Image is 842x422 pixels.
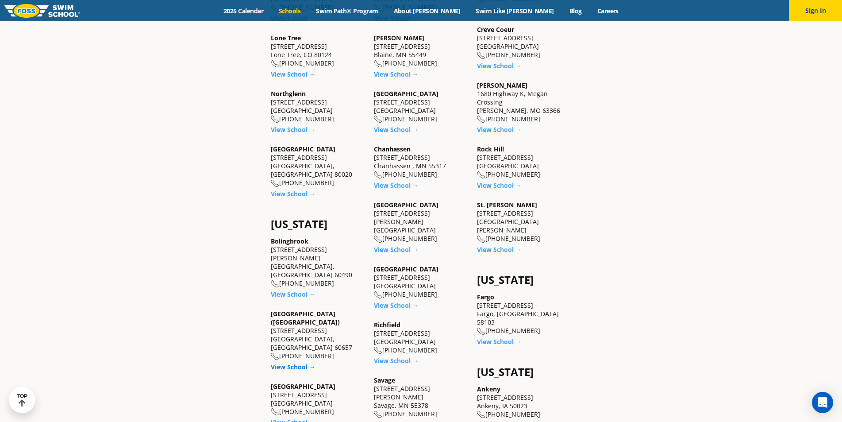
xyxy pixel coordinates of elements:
a: [GEOGRAPHIC_DATA] [374,265,438,273]
h4: [US_STATE] [271,218,365,230]
a: St. [PERSON_NAME] [477,201,537,209]
a: 2025 Calendar [216,7,271,15]
a: View School → [374,301,419,310]
a: Savage [374,376,395,384]
a: View School → [374,356,419,365]
h4: [US_STATE] [477,274,571,286]
img: location-phone-o-icon.svg [374,116,382,123]
img: location-phone-o-icon.svg [477,236,485,243]
div: [STREET_ADDRESS] [GEOGRAPHIC_DATA] [PHONE_NUMBER] [271,382,365,416]
img: location-phone-o-icon.svg [477,116,485,123]
img: location-phone-o-icon.svg [477,171,485,179]
a: Careers [589,7,626,15]
a: View School → [271,190,315,198]
img: location-phone-o-icon.svg [271,353,279,360]
a: Lone Tree [271,34,301,42]
div: [STREET_ADDRESS] Ankeny, IA 50023 [PHONE_NUMBER] [477,385,571,419]
div: [STREET_ADDRESS] [GEOGRAPHIC_DATA] [PHONE_NUMBER] [477,25,571,59]
a: View School → [271,70,315,78]
a: View School → [477,245,522,254]
img: location-phone-o-icon.svg [374,236,382,243]
img: location-phone-o-icon.svg [374,60,382,68]
img: location-phone-o-icon.svg [271,408,279,416]
a: Swim Path® Program [308,7,386,15]
a: [PERSON_NAME] [477,81,527,89]
a: View School → [374,70,419,78]
img: location-phone-o-icon.svg [477,52,485,59]
img: location-phone-o-icon.svg [477,328,485,335]
div: Open Intercom Messenger [812,392,833,413]
a: Creve Coeur [477,25,514,34]
a: Ankeny [477,385,500,393]
img: location-phone-o-icon.svg [374,411,382,418]
img: location-phone-o-icon.svg [374,171,382,179]
a: [GEOGRAPHIC_DATA] [374,89,438,98]
a: View School → [374,245,419,254]
div: [STREET_ADDRESS][PERSON_NAME] [GEOGRAPHIC_DATA] [PHONE_NUMBER] [374,201,468,243]
a: Chanhassen [374,145,411,153]
a: View School → [271,363,315,371]
a: Northglenn [271,89,306,98]
a: Blog [561,7,589,15]
div: [STREET_ADDRESS] [GEOGRAPHIC_DATA] [PHONE_NUMBER] [374,321,468,355]
div: [STREET_ADDRESS] Lone Tree, CO 80124 [PHONE_NUMBER] [271,34,365,68]
a: View School → [477,181,522,190]
div: [STREET_ADDRESS] [GEOGRAPHIC_DATA], [GEOGRAPHIC_DATA] 80020 [PHONE_NUMBER] [271,145,365,187]
a: Swim Like [PERSON_NAME] [468,7,562,15]
div: [STREET_ADDRESS][PERSON_NAME] Savage, MN 55378 [PHONE_NUMBER] [374,376,468,418]
div: [STREET_ADDRESS] Blaine, MN 55449 [PHONE_NUMBER] [374,34,468,68]
a: [GEOGRAPHIC_DATA] [271,382,335,391]
img: location-phone-o-icon.svg [477,411,485,418]
div: [STREET_ADDRESS] Fargo, [GEOGRAPHIC_DATA] 58103 [PHONE_NUMBER] [477,293,571,335]
a: View School → [477,337,522,346]
a: [GEOGRAPHIC_DATA] [374,201,438,209]
img: FOSS Swim School Logo [4,4,80,18]
img: location-phone-o-icon.svg [271,280,279,288]
div: [STREET_ADDRESS] [GEOGRAPHIC_DATA] [PHONE_NUMBER] [374,265,468,299]
div: [STREET_ADDRESS] [GEOGRAPHIC_DATA] [PHONE_NUMBER] [374,89,468,124]
img: location-phone-o-icon.svg [271,180,279,187]
a: View School → [271,125,315,134]
div: [STREET_ADDRESS] [GEOGRAPHIC_DATA] [PHONE_NUMBER] [271,89,365,124]
a: Bolingbrook [271,237,308,245]
h4: [US_STATE] [477,366,571,378]
a: View School → [271,290,315,298]
a: [PERSON_NAME] [374,34,424,42]
img: location-phone-o-icon.svg [271,116,279,123]
div: [STREET_ADDRESS] Chanhassen , MN 55317 [PHONE_NUMBER] [374,145,468,179]
img: location-phone-o-icon.svg [271,60,279,68]
div: 1680 Highway K, Megan Crossing [PERSON_NAME], MO 63366 [PHONE_NUMBER] [477,81,571,124]
a: View School → [374,181,419,190]
div: [STREET_ADDRESS] [GEOGRAPHIC_DATA], [GEOGRAPHIC_DATA] 60657 [PHONE_NUMBER] [271,310,365,360]
a: View School → [477,62,522,70]
img: location-phone-o-icon.svg [374,291,382,299]
a: Schools [271,7,308,15]
a: Richfield [374,321,400,329]
div: [STREET_ADDRESS] [GEOGRAPHIC_DATA][PERSON_NAME] [PHONE_NUMBER] [477,201,571,243]
a: View School → [477,125,522,134]
div: [STREET_ADDRESS] [GEOGRAPHIC_DATA] [PHONE_NUMBER] [477,145,571,179]
img: location-phone-o-icon.svg [374,347,382,354]
a: [GEOGRAPHIC_DATA] ([GEOGRAPHIC_DATA]) [271,310,340,326]
div: TOP [17,393,27,407]
a: Rock Hill [477,145,504,153]
a: About [PERSON_NAME] [386,7,468,15]
a: Fargo [477,293,494,301]
a: View School → [374,125,419,134]
a: [GEOGRAPHIC_DATA] [271,145,335,153]
div: [STREET_ADDRESS][PERSON_NAME] [GEOGRAPHIC_DATA], [GEOGRAPHIC_DATA] 60490 [PHONE_NUMBER] [271,237,365,288]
